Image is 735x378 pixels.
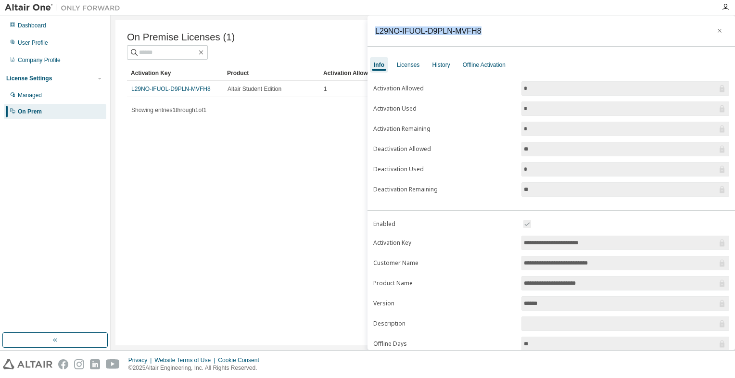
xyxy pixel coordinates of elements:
img: linkedin.svg [90,359,100,369]
label: Version [373,300,516,307]
label: Deactivation Used [373,165,516,173]
div: Company Profile [18,56,61,64]
div: History [432,61,450,69]
label: Offline Days [373,340,516,348]
div: User Profile [18,39,48,47]
label: Activation Remaining [373,125,516,133]
img: facebook.svg [58,359,68,369]
div: Managed [18,91,42,99]
div: Cookie Consent [218,356,265,364]
div: Website Terms of Use [154,356,218,364]
label: Customer Name [373,259,516,267]
div: Privacy [128,356,154,364]
label: Activation Allowed [373,85,516,92]
label: Enabled [373,220,516,228]
div: Activation Key [131,65,219,81]
a: L29NO-IFUOL-D9PLN-MVFH8 [131,86,211,92]
div: On Prem [18,108,42,115]
span: Altair Student Edition [228,85,281,93]
img: altair_logo.svg [3,359,52,369]
label: Activation Key [373,239,516,247]
p: © 2025 Altair Engineering, Inc. All Rights Reserved. [128,364,265,372]
span: Showing entries 1 through 1 of 1 [131,107,206,113]
div: Info [374,61,384,69]
img: Altair One [5,3,125,13]
label: Activation Used [373,105,516,113]
label: Deactivation Remaining [373,186,516,193]
div: License Settings [6,75,52,82]
label: Product Name [373,279,516,287]
div: Product [227,65,316,81]
div: L29NO-IFUOL-D9PLN-MVFH8 [375,27,482,35]
div: Licenses [397,61,419,69]
img: youtube.svg [106,359,120,369]
span: 1 [324,85,327,93]
div: Offline Activation [463,61,506,69]
span: On Premise Licenses (1) [127,32,235,43]
div: Dashboard [18,22,46,29]
label: Deactivation Allowed [373,145,516,153]
label: Description [373,320,516,328]
img: instagram.svg [74,359,84,369]
div: Activation Allowed [323,65,412,81]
